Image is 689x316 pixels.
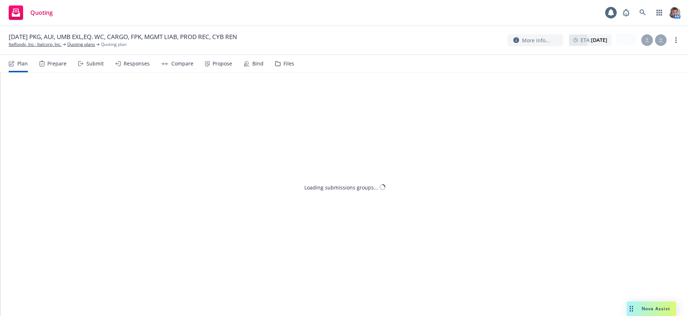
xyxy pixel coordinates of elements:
div: Files [283,61,294,67]
div: Prepare [47,61,67,67]
a: Italfoods, Inc.; Italcorp, Inc. [9,41,61,48]
div: Loading submissions groups... [304,183,378,191]
div: Responses [124,61,150,67]
a: Switch app [652,5,667,20]
div: Bind [252,61,264,67]
span: More info... [522,37,550,44]
a: Report a Bug [619,5,633,20]
div: Drag to move [627,302,636,316]
span: ETA : [581,36,607,44]
span: [DATE] PKG, AUI, UMB EXL,EQ. WC, CARGO, FPK, MGMT LIAB, PROD REC, CYB REN [9,33,237,41]
strong: [DATE] [591,37,607,43]
div: Compare [171,61,193,67]
div: Submit [86,61,104,67]
span: Quoting [30,10,53,16]
span: Quoting plan [101,41,127,48]
button: More info... [508,34,563,46]
a: Search [635,5,650,20]
div: Plan [17,61,28,67]
img: photo [669,7,680,18]
div: Propose [213,61,232,67]
a: more [672,36,680,44]
span: Nova Assist [642,306,670,312]
a: Quoting [6,3,56,23]
button: Nova Assist [627,302,676,316]
a: Quoting plans [67,41,95,48]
